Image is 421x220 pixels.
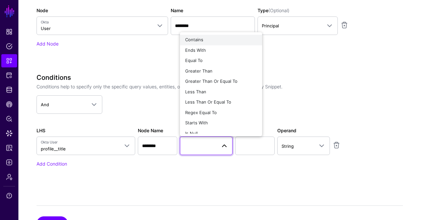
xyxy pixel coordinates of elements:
label: Node [37,7,48,14]
span: Identity Data Fabric [6,86,12,93]
span: Contains [185,37,203,43]
a: Data Lens [1,127,17,140]
a: Policies [1,40,17,53]
a: Reports [1,141,17,154]
span: profile__title [41,146,66,151]
a: Identity Data Fabric [1,83,17,96]
span: User [41,26,51,31]
label: Name [171,7,183,14]
label: Type [258,7,289,14]
span: String [282,143,294,149]
span: Less Than Or Equal To [185,100,231,105]
span: Snippets [6,57,12,64]
label: Operand [277,127,296,134]
button: Regex Equal To [180,108,262,118]
a: CAEP Hub [1,98,17,111]
span: Less Than [185,89,206,94]
a: SGNL [4,4,15,18]
a: Dashboard [1,25,17,38]
span: Greater Than Or Equal To [185,79,237,84]
button: Ends With [180,45,262,56]
span: Reports [6,144,12,151]
a: Protected Systems [1,69,17,82]
label: Node Name [138,127,163,134]
h3: Conditions [37,74,365,81]
button: Is Null [180,128,262,139]
span: Admin [6,173,12,180]
span: Is Null [185,131,198,136]
button: Contains [180,35,262,46]
span: Principal [262,23,279,28]
label: LHS [37,127,45,134]
button: Less Than Or Equal To [180,97,262,108]
span: Logs [6,159,12,166]
span: Data Lens [6,130,12,137]
a: Policy Lens [1,112,17,125]
span: Policies [6,43,12,49]
span: Equal To [185,58,203,63]
a: Logs [1,156,17,169]
button: Less Than [180,87,262,97]
p: Conditions help to specify only the specific query values, entities, or context that are relevant... [37,83,365,90]
span: Policy Lens [6,115,12,122]
button: Equal To [180,56,262,66]
a: Admin [1,170,17,183]
span: (Optional) [268,8,289,13]
span: CAEP Hub [6,101,12,108]
span: Regex Equal To [185,110,217,115]
button: Starts With [180,118,262,129]
span: Okta User [41,140,119,145]
a: Add Condition [37,161,67,167]
span: Ends With [185,47,206,53]
a: Add Node [37,41,59,47]
span: Okta [41,19,152,25]
button: Greater Than Or Equal To [180,77,262,87]
span: And [41,102,49,107]
span: Support [6,192,12,199]
span: Greater Than [185,68,212,74]
span: Dashboard [6,28,12,35]
button: Greater Than [180,66,262,77]
span: Starts With [185,120,208,126]
span: Protected Systems [6,72,12,79]
a: Snippets [1,54,17,67]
